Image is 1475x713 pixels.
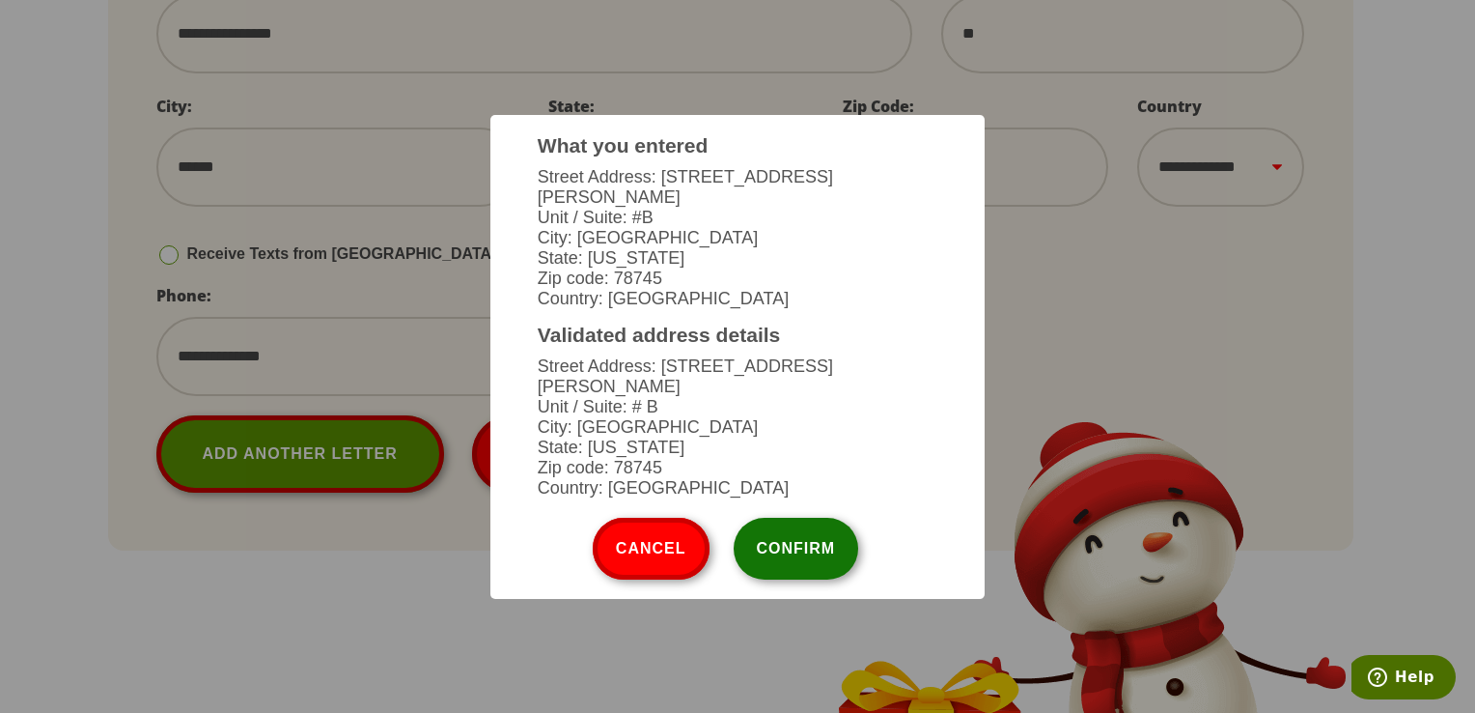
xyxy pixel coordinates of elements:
[538,417,937,438] li: City: [GEOGRAPHIC_DATA]
[538,167,937,208] li: Street Address: [STREET_ADDRESS][PERSON_NAME]
[538,248,937,269] li: State: [US_STATE]
[593,518,710,580] button: Cancel
[538,438,937,458] li: State: [US_STATE]
[538,289,937,309] li: Country: [GEOGRAPHIC_DATA]
[538,228,937,248] li: City: [GEOGRAPHIC_DATA]
[538,269,937,289] li: Zip code: 78745
[1351,655,1456,703] iframe: Opens a widget where you can find more information
[734,518,859,580] button: Confirm
[538,134,937,157] h3: What you entered
[538,478,937,499] li: Country: [GEOGRAPHIC_DATA]
[538,208,937,228] li: Unit / Suite: #B
[538,397,937,417] li: Unit / Suite: # B
[538,356,937,397] li: Street Address: [STREET_ADDRESS][PERSON_NAME]
[538,458,937,478] li: Zip code: 78745
[538,324,937,347] h3: Validated address details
